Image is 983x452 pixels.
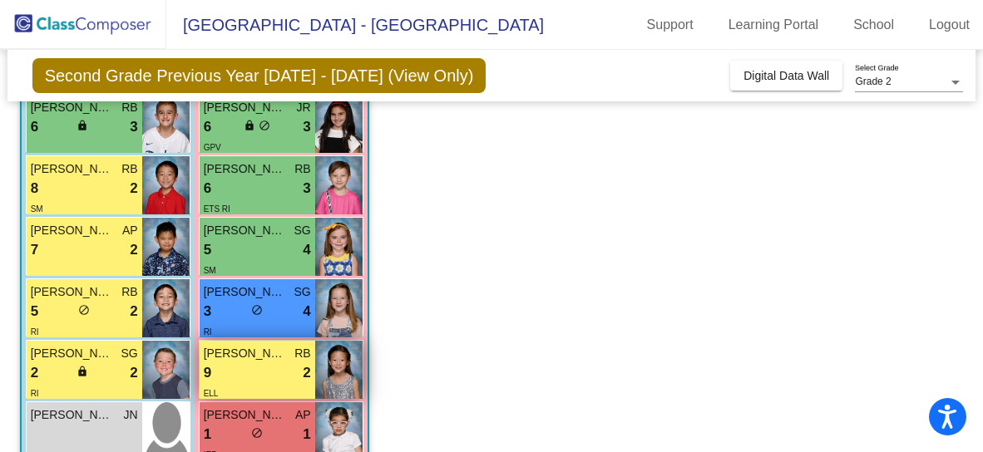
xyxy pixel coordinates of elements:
span: 2 [130,301,137,322]
span: 6 [204,178,211,199]
span: do_not_disturb_alt [78,304,90,316]
span: AP [295,406,311,424]
span: Grade 2 [855,76,891,87]
span: [PERSON_NAME] [204,406,287,424]
span: ETS RI [204,204,230,214]
a: School [840,12,907,38]
span: 2 [130,239,137,261]
span: 5 [31,301,38,322]
span: RB [121,283,137,301]
span: AP [122,222,138,239]
span: 5 [204,239,211,261]
span: JR [297,99,311,116]
span: do_not_disturb_alt [251,427,263,439]
span: ELL [204,389,219,398]
span: RI [31,327,39,337]
button: Digital Data Wall [730,61,842,91]
span: RI [31,389,39,398]
span: SG [294,283,310,301]
span: RB [121,99,137,116]
span: [PERSON_NAME] [31,160,114,178]
span: Second Grade Previous Year [DATE] - [DATE] (View Only) [32,58,487,93]
span: RB [294,160,310,178]
span: SM [31,204,43,214]
span: GPV [204,143,221,152]
span: [PERSON_NAME] [204,160,287,178]
span: [PERSON_NAME] [31,345,114,362]
span: 6 [204,116,211,138]
span: 3 [204,301,211,322]
span: [PERSON_NAME] [204,222,287,239]
span: 4 [303,239,310,261]
a: Support [634,12,707,38]
span: Digital Data Wall [743,69,829,82]
span: [PERSON_NAME] [PERSON_NAME] [31,283,114,301]
span: RI [204,327,212,337]
span: 2 [303,362,310,384]
span: 8 [31,178,38,199]
span: SG [294,222,310,239]
a: Learning Portal [715,12,832,38]
span: 4 [303,301,310,322]
span: 1 [204,424,211,445]
span: lock [77,366,88,377]
span: 3 [303,178,310,199]
span: 2 [130,362,137,384]
span: lock [244,120,255,131]
span: RB [294,345,310,362]
span: [PERSON_NAME] [31,222,114,239]
span: 3 [303,116,310,138]
span: do_not_disturb_alt [251,304,263,316]
a: Logout [916,12,983,38]
span: SG [121,345,137,362]
span: [PERSON_NAME] [204,345,287,362]
span: 6 [31,116,38,138]
span: 2 [31,362,38,384]
span: [PERSON_NAME] [PERSON_NAME] [31,406,114,424]
span: [PERSON_NAME] [204,283,287,301]
span: [PERSON_NAME] [31,99,114,116]
span: 2 [130,178,137,199]
span: 9 [204,362,211,384]
span: SM [204,266,216,275]
span: [PERSON_NAME] [204,99,287,116]
span: 1 [303,424,310,445]
span: 3 [130,116,137,138]
span: lock [77,120,88,131]
span: do_not_disturb_alt [259,120,270,131]
span: JN [124,406,138,424]
span: RB [121,160,137,178]
span: [GEOGRAPHIC_DATA] - [GEOGRAPHIC_DATA] [166,12,544,38]
span: 7 [31,239,38,261]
